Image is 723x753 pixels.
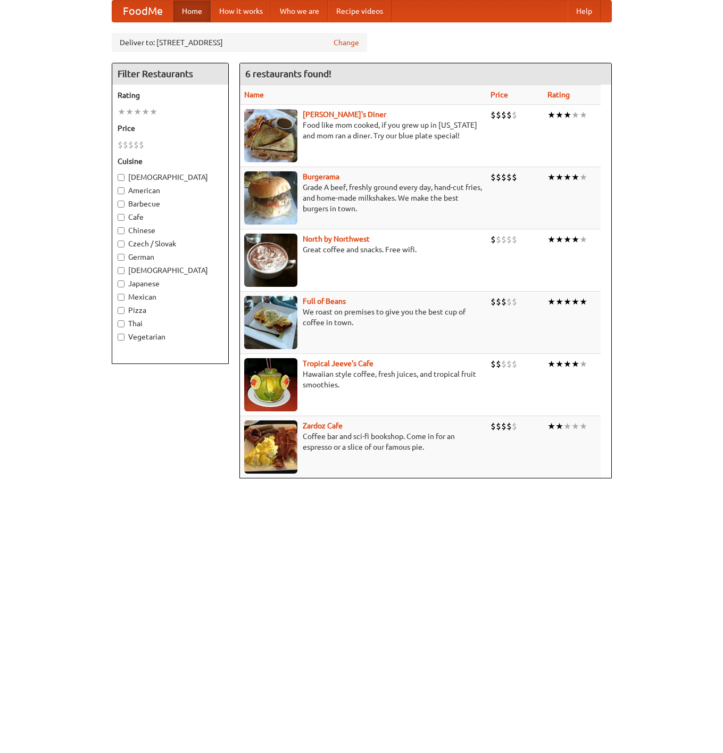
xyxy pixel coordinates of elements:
[118,214,124,221] input: Cafe
[142,106,149,118] li: ★
[512,420,517,432] li: $
[244,369,482,390] p: Hawaiian style coffee, fresh juices, and tropical fruit smoothies.
[491,420,496,432] li: $
[126,106,134,118] li: ★
[118,201,124,208] input: Barbecue
[496,420,501,432] li: $
[547,109,555,121] li: ★
[118,305,223,316] label: Pizza
[303,359,373,368] a: Tropical Jeeve's Cafe
[496,171,501,183] li: $
[506,109,512,121] li: $
[328,1,392,22] a: Recipe videos
[579,171,587,183] li: ★
[491,234,496,245] li: $
[244,244,482,255] p: Great coffee and snacks. Free wifi.
[571,296,579,308] li: ★
[118,156,223,167] h5: Cuisine
[244,307,482,328] p: We roast on premises to give you the best cup of coffee in town.
[568,1,601,22] a: Help
[512,171,517,183] li: $
[118,241,124,247] input: Czech / Slovak
[303,172,339,181] a: Burgerama
[112,33,367,52] div: Deliver to: [STREET_ADDRESS]
[118,227,124,234] input: Chinese
[506,420,512,432] li: $
[303,421,343,430] a: Zardoz Cafe
[118,187,124,194] input: American
[303,297,346,305] a: Full of Beans
[134,106,142,118] li: ★
[128,139,134,151] li: $
[118,90,223,101] h5: Rating
[303,235,370,243] a: North by Northwest
[118,198,223,209] label: Barbecue
[501,296,506,308] li: $
[118,172,223,183] label: [DEMOGRAPHIC_DATA]
[211,1,271,22] a: How it works
[563,358,571,370] li: ★
[555,171,563,183] li: ★
[118,225,223,236] label: Chinese
[118,294,124,301] input: Mexican
[547,296,555,308] li: ★
[118,334,124,341] input: Vegetarian
[571,358,579,370] li: ★
[547,234,555,245] li: ★
[571,234,579,245] li: ★
[244,420,297,474] img: zardoz.jpg
[506,296,512,308] li: $
[118,254,124,261] input: German
[555,234,563,245] li: ★
[547,358,555,370] li: ★
[244,90,264,99] a: Name
[118,185,223,196] label: American
[118,320,124,327] input: Thai
[491,171,496,183] li: $
[244,296,297,349] img: beans.jpg
[579,420,587,432] li: ★
[547,171,555,183] li: ★
[118,318,223,329] label: Thai
[112,63,228,85] h4: Filter Restaurants
[496,358,501,370] li: $
[547,90,570,99] a: Rating
[244,234,297,287] img: north.jpg
[118,123,223,134] h5: Price
[563,234,571,245] li: ★
[571,420,579,432] li: ★
[118,332,223,342] label: Vegetarian
[571,171,579,183] li: ★
[501,109,506,121] li: $
[496,234,501,245] li: $
[506,358,512,370] li: $
[501,171,506,183] li: $
[555,358,563,370] li: ★
[244,358,297,411] img: jeeves.jpg
[506,234,512,245] li: $
[579,234,587,245] li: ★
[139,139,144,151] li: $
[571,109,579,121] li: ★
[506,171,512,183] li: $
[271,1,328,22] a: Who we are
[118,212,223,222] label: Cafe
[491,358,496,370] li: $
[547,420,555,432] li: ★
[501,358,506,370] li: $
[555,420,563,432] li: ★
[491,90,508,99] a: Price
[118,267,124,274] input: [DEMOGRAPHIC_DATA]
[563,109,571,121] li: ★
[118,278,223,289] label: Japanese
[118,174,124,181] input: [DEMOGRAPHIC_DATA]
[501,420,506,432] li: $
[112,1,173,22] a: FoodMe
[123,139,128,151] li: $
[118,280,124,287] input: Japanese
